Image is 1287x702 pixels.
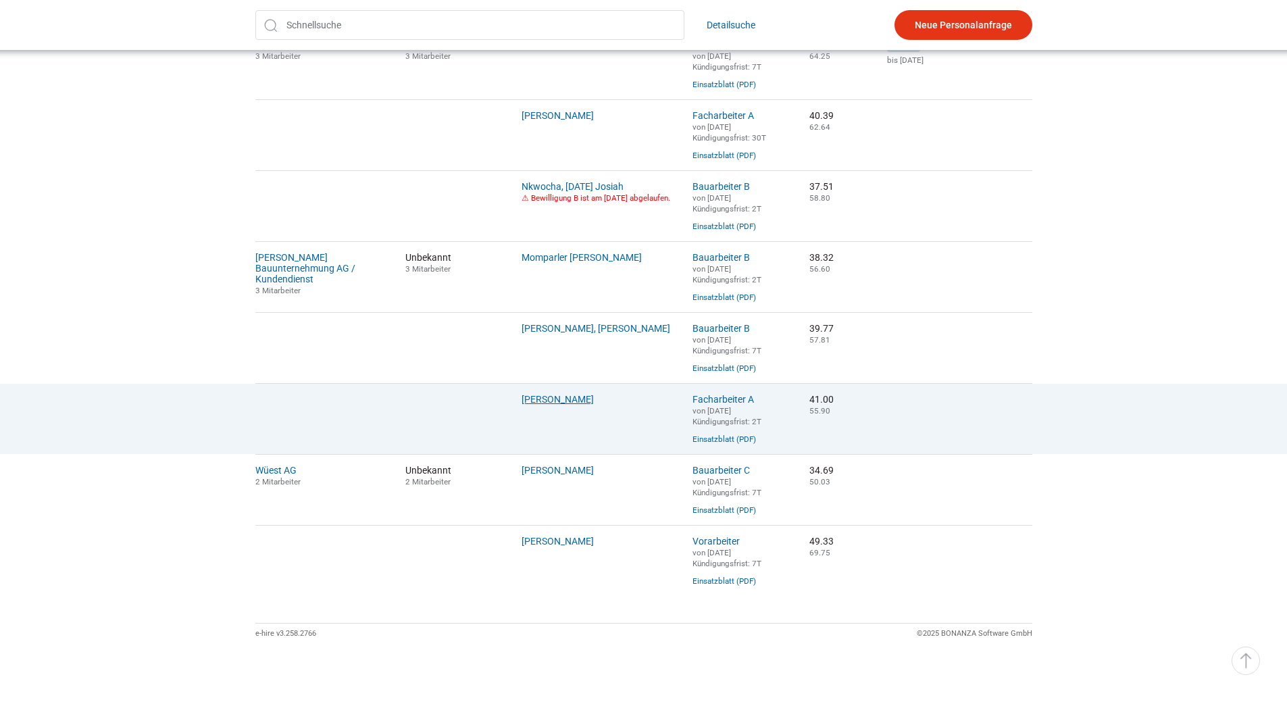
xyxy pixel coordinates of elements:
[692,80,756,89] a: Einsatzblatt (PDF)
[809,394,834,405] nobr: 41.00
[692,51,761,72] small: von [DATE] Kündigungsfrist: 7T
[809,181,834,192] nobr: 37.51
[809,323,834,334] nobr: 39.77
[692,335,761,355] small: von [DATE] Kündigungsfrist: 7T
[692,264,761,284] small: von [DATE] Kündigungsfrist: 2T
[707,10,755,40] a: Detailsuche
[692,193,761,214] small: von [DATE] Kündigungsfrist: 2T
[692,222,756,231] a: Einsatzblatt (PDF)
[522,394,594,405] a: [PERSON_NAME]
[405,264,451,274] small: 3 Mitarbeiter
[692,363,756,373] a: Einsatzblatt (PDF)
[809,264,830,274] small: 56.60
[522,465,594,476] a: [PERSON_NAME]
[405,477,451,486] small: 2 Mitarbeiter
[405,465,502,486] span: Unbekannt
[255,477,301,486] small: 2 Mitarbeiter
[255,624,316,644] div: e-hire v3.258.2766
[894,10,1032,40] a: Neue Personalanfrage
[809,110,834,121] nobr: 40.39
[692,323,750,334] a: Bauarbeiter B
[809,465,834,476] nobr: 34.69
[692,252,750,263] a: Bauarbeiter B
[809,335,830,345] small: 57.81
[255,252,355,284] a: [PERSON_NAME] Bauunternehmung AG / Kundendienst
[917,624,1032,644] div: ©2025 BONANZA Software GmbH
[522,323,670,334] a: [PERSON_NAME], [PERSON_NAME]
[692,293,756,302] a: Einsatzblatt (PDF)
[809,122,830,132] small: 62.64
[522,252,642,263] a: Momparler [PERSON_NAME]
[255,51,301,61] small: 3 Mitarbeiter
[692,151,756,160] a: Einsatzblatt (PDF)
[692,406,761,426] small: von [DATE] Kündigungsfrist: 2T
[692,465,750,476] a: Bauarbeiter C
[809,51,830,61] small: 64.25
[255,286,301,295] small: 3 Mitarbeiter
[522,193,670,203] font: ⚠ Bewilligung B ist am [DATE] abgelaufen.
[692,181,750,192] a: Bauarbeiter B
[692,548,761,568] small: von [DATE] Kündigungsfrist: 7T
[887,55,1032,65] small: bis [DATE]
[692,576,756,586] a: Einsatzblatt (PDF)
[692,122,766,143] small: von [DATE] Kündigungsfrist: 30T
[692,394,754,405] a: Facharbeiter A
[405,39,502,61] span: Unbekannt
[809,536,834,547] nobr: 49.33
[692,536,740,547] a: Vorarbeiter
[522,536,594,547] a: [PERSON_NAME]
[809,548,830,557] small: 69.75
[809,252,834,263] nobr: 38.32
[809,193,830,203] small: 58.80
[1232,647,1260,675] a: ▵ Nach oben
[809,477,830,486] small: 50.03
[522,181,624,192] a: Nkwocha, [DATE] Josiah
[692,477,761,497] small: von [DATE] Kündigungsfrist: 7T
[809,406,830,416] small: 55.90
[692,505,756,515] a: Einsatzblatt (PDF)
[692,110,754,121] a: Facharbeiter A
[405,252,502,274] span: Unbekannt
[405,51,451,61] small: 3 Mitarbeiter
[255,465,297,476] a: Wüest AG
[255,10,684,40] input: Schnellsuche
[522,110,594,121] a: [PERSON_NAME]
[692,434,756,444] a: Einsatzblatt (PDF)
